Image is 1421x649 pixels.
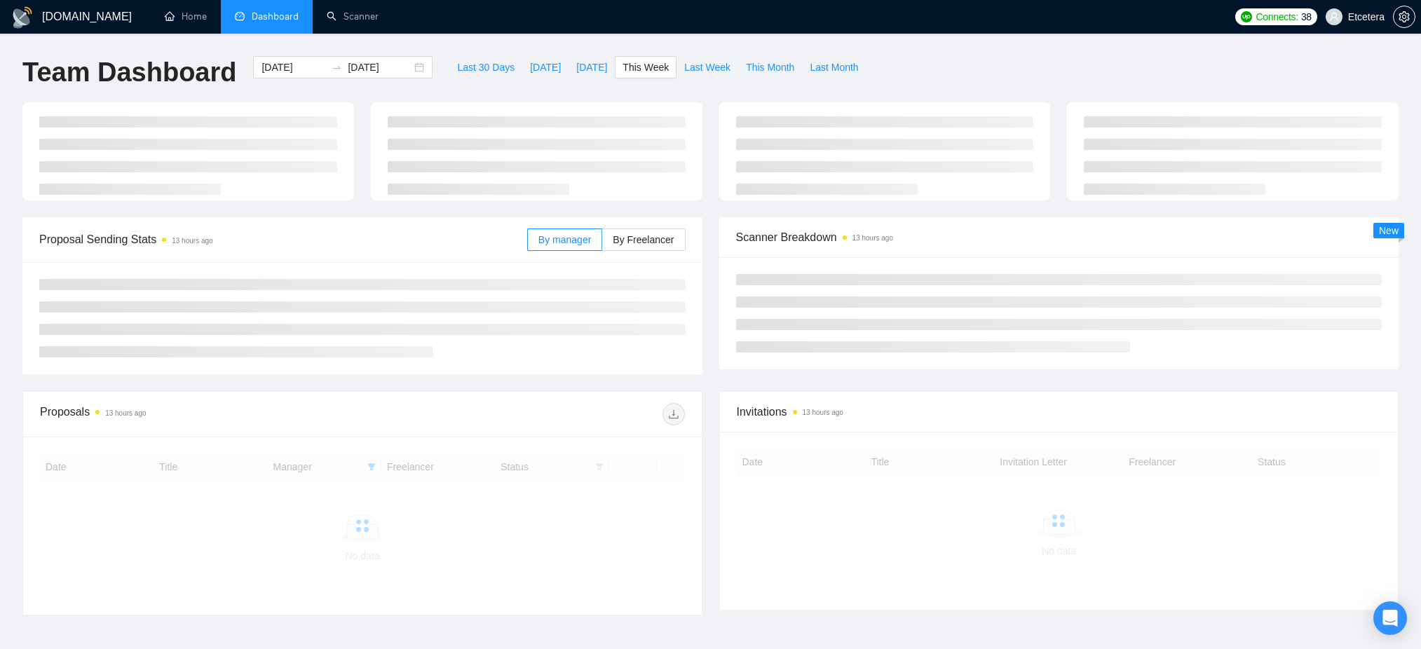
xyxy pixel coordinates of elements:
button: This Month [738,56,802,78]
span: Invitations [737,403,1382,421]
span: swap-right [331,62,342,73]
a: setting [1393,11,1415,22]
img: upwork-logo.png [1241,11,1252,22]
div: Open Intercom Messenger [1373,601,1407,635]
span: Last 30 Days [457,60,515,75]
img: logo [11,6,34,29]
time: 13 hours ago [105,409,146,417]
button: Last Month [802,56,866,78]
span: Dashboard [252,11,299,22]
span: This Month [746,60,794,75]
span: New [1379,225,1399,236]
span: This Week [623,60,669,75]
a: homeHome [165,11,207,22]
div: Proposals [40,403,362,425]
span: By Freelancer [613,234,674,245]
span: By manager [538,234,591,245]
time: 13 hours ago [803,409,843,416]
button: setting [1393,6,1415,28]
span: user [1329,12,1339,22]
span: to [331,62,342,73]
span: Connects: [1256,9,1298,25]
button: This Week [615,56,676,78]
span: 38 [1301,9,1312,25]
span: Last Week [684,60,730,75]
button: Last Week [676,56,738,78]
span: Last Month [810,60,858,75]
span: [DATE] [530,60,561,75]
span: dashboard [235,11,245,21]
time: 13 hours ago [852,234,893,242]
input: Start date [261,60,325,75]
input: End date [348,60,412,75]
span: Scanner Breakdown [736,228,1382,246]
span: Proposal Sending Stats [39,231,527,248]
time: 13 hours ago [172,237,212,245]
button: [DATE] [569,56,615,78]
span: [DATE] [576,60,607,75]
span: setting [1394,11,1415,22]
h1: Team Dashboard [22,56,236,89]
button: Last 30 Days [449,56,522,78]
a: searchScanner [327,11,379,22]
button: [DATE] [522,56,569,78]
